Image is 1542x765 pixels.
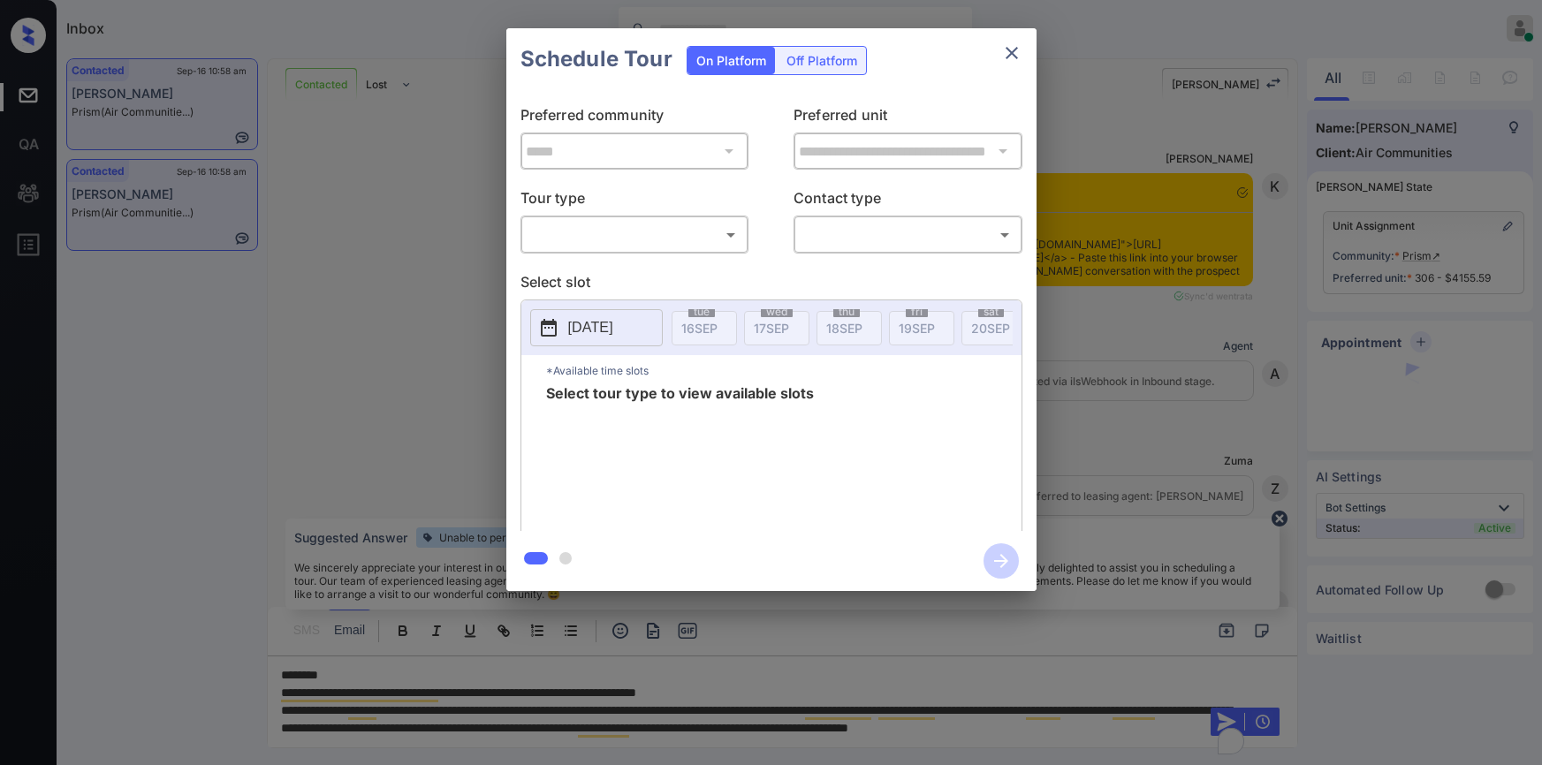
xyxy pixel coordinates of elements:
[530,309,663,346] button: [DATE]
[794,187,1022,216] p: Contact type
[520,104,749,133] p: Preferred community
[778,47,866,74] div: Off Platform
[520,187,749,216] p: Tour type
[546,355,1022,386] p: *Available time slots
[520,271,1022,299] p: Select slot
[546,386,814,527] span: Select tour type to view available slots
[506,28,687,90] h2: Schedule Tour
[687,47,775,74] div: On Platform
[994,35,1029,71] button: close
[568,317,613,338] p: [DATE]
[794,104,1022,133] p: Preferred unit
